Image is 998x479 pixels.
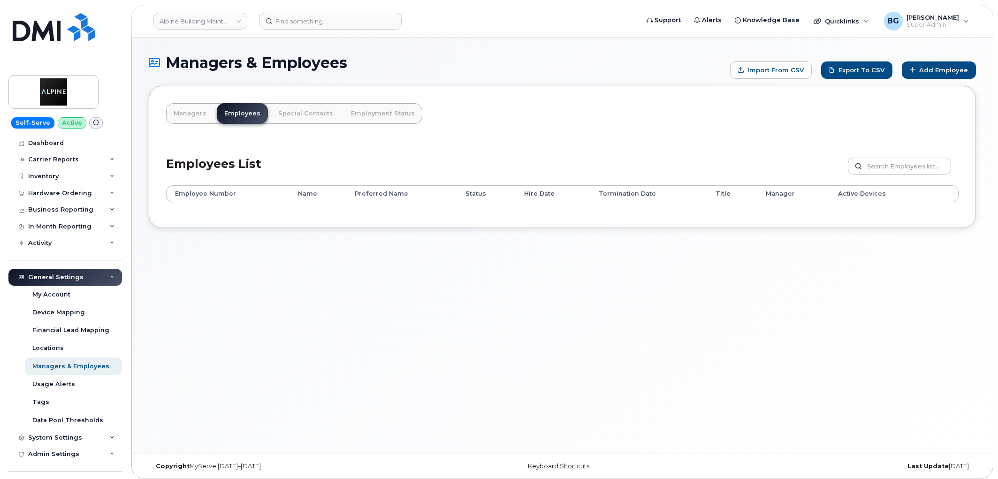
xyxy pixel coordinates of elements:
[149,54,725,71] h1: Managers & Employees
[166,103,214,124] a: Managers
[289,185,346,202] th: Name
[821,61,892,79] a: Export to CSV
[166,158,261,185] h2: Employees List
[700,463,976,470] div: [DATE]
[902,61,976,79] a: Add Employee
[166,185,289,202] th: Employee Number
[590,185,707,202] th: Termination Date
[346,185,457,202] th: Preferred Name
[457,185,516,202] th: Status
[757,185,830,202] th: Manager
[528,463,589,470] a: Keyboard Shortcuts
[516,185,590,202] th: Hire Date
[707,185,757,202] th: Title
[907,463,949,470] strong: Last Update
[343,103,422,124] a: Employment Status
[730,61,812,79] form: Import from CSV
[217,103,268,124] a: Employees
[830,185,931,202] th: Active Devices
[149,463,425,470] div: MyServe [DATE]–[DATE]
[271,103,341,124] a: Special Contacts
[156,463,190,470] strong: Copyright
